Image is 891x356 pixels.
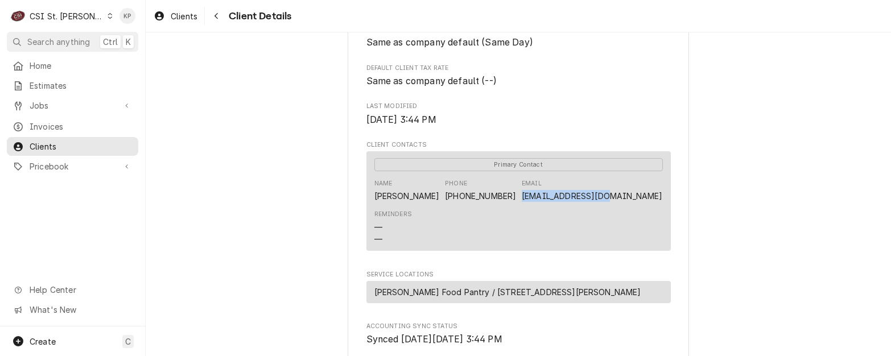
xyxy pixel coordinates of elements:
div: — [374,221,382,233]
span: [DATE] 3:44 PM [366,114,436,125]
span: Invoices [30,121,133,133]
span: Client Contacts [366,140,671,150]
span: Service Locations [366,270,671,279]
span: Home [30,60,133,72]
div: — [374,233,382,245]
div: Reminders [374,210,412,219]
div: Reminders [374,210,412,245]
span: Ctrl [103,36,118,48]
a: Go to Help Center [7,280,138,299]
div: CSI St. [PERSON_NAME] [30,10,104,22]
span: Last Modified [366,113,671,127]
button: Search anythingCtrlK [7,32,138,52]
a: Invoices [7,117,138,136]
span: Search anything [27,36,90,48]
div: Service Locations [366,270,671,308]
div: C [10,8,26,24]
div: Primary [374,158,663,171]
span: Same as company default (Same Day) [366,37,533,48]
span: Client Details [225,9,291,24]
span: Default Client Tax Rate [366,64,671,73]
a: [EMAIL_ADDRESS][DOMAIN_NAME] [522,191,662,201]
span: What's New [30,304,131,316]
div: Last Modified [366,102,671,126]
span: Estimates [30,80,133,92]
span: Clients [30,140,133,152]
div: Phone [445,179,516,202]
div: Default Client Payment Terms [366,25,671,49]
div: [PERSON_NAME] [374,190,440,202]
span: Synced [DATE][DATE] 3:44 PM [366,334,502,345]
div: Name [374,179,393,188]
a: Go to Jobs [7,96,138,115]
span: Accounting Sync Status [366,333,671,346]
span: Primary Contact [374,158,663,171]
span: Last Modified [366,102,671,111]
span: Same as company default (--) [366,76,497,86]
a: Go to Pricebook [7,157,138,176]
div: Email [522,179,662,202]
div: Contact [366,151,671,251]
div: Name [374,179,440,202]
span: Accounting Sync Status [366,322,671,331]
div: Service Location [366,281,671,303]
span: Create [30,337,56,346]
span: Pricebook [30,160,115,172]
a: Clients [7,137,138,156]
a: Estimates [7,76,138,95]
div: KP [119,8,135,24]
span: Help Center [30,284,131,296]
div: Default Client Tax Rate [366,64,671,88]
div: Client Contacts [366,140,671,256]
div: Client Contacts List [366,151,671,256]
span: C [125,336,131,347]
div: Accounting Sync Status [366,322,671,346]
span: Default Client Tax Rate [366,74,671,88]
button: Navigate back [207,7,225,25]
div: Phone [445,179,467,188]
span: Clients [171,10,197,22]
a: [PHONE_NUMBER] [445,191,516,201]
span: [PERSON_NAME] Food Pantry / [STREET_ADDRESS][PERSON_NAME] [374,286,641,298]
span: Jobs [30,100,115,111]
a: Clients [149,7,202,26]
span: Default Client Payment Terms [366,36,671,49]
span: K [126,36,131,48]
div: CSI St. Louis's Avatar [10,8,26,24]
a: Home [7,56,138,75]
div: Service Locations List [366,281,671,308]
div: Email [522,179,542,188]
div: Kym Parson's Avatar [119,8,135,24]
a: Go to What's New [7,300,138,319]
